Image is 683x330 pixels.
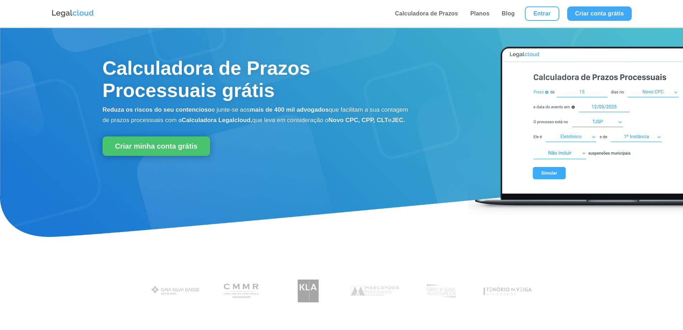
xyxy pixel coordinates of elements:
a: Criar minha conta grátis [103,136,210,156]
img: Profissionais do escritório Melo e Isaac Advogados utilizam a Legalcloud [414,276,469,306]
span: Calculadora de Prazos Processuais grátis [103,57,310,101]
img: Tenório da Veiga Advogados [480,276,535,306]
img: Marcondes Machado Advogados utilizam a Legalcloud [347,276,402,306]
b: Calculadora Legalcloud, [182,117,252,124]
b: Reduza os riscos do seu contencioso [103,106,212,113]
img: Costa Martins Meira Rinaldi Advogados [214,276,269,306]
p: e junte-se aos que facilitam a sua contagem de prazos processuais com a que leva em consideração o e [103,105,410,126]
b: Novo CPC, CPP, CLT [328,117,388,124]
a: Entrar [525,6,559,21]
b: mais de 400 mil advogados [250,106,329,113]
img: Koury Lopes Advogados [281,276,336,306]
img: Logo da Legalcloud [51,9,94,18]
b: JEC. [392,117,405,124]
img: Calculadora de Prazos Processuais Legalcloud [468,39,683,215]
a: Calculadora de Prazos Processuais Legalcloud [468,210,683,216]
img: Gaia Silva Gaede Advogados Associados [148,276,203,306]
a: Criar conta grátis [567,6,632,21]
